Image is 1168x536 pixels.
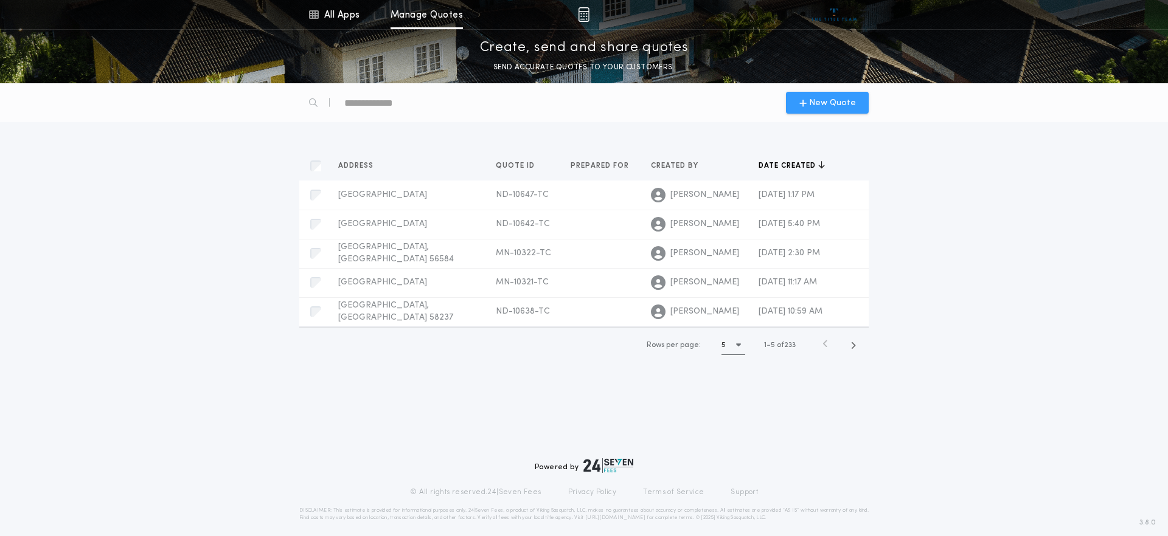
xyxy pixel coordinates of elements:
[496,161,537,171] span: Quote ID
[777,340,796,351] span: of 233
[496,219,550,228] span: ND-10642-TC
[670,306,739,318] span: [PERSON_NAME]
[759,161,818,171] span: Date created
[338,161,376,171] span: Address
[496,307,550,316] span: ND-10638-TC
[410,487,541,497] p: © All rights reserved. 24|Seven Fees
[583,458,633,473] img: logo
[578,7,589,22] img: img
[721,339,726,351] h1: 5
[338,160,383,172] button: Address
[812,9,857,21] img: vs-icon
[786,92,869,114] button: New Quote
[568,487,617,497] a: Privacy Policy
[643,487,704,497] a: Terms of Service
[670,277,739,289] span: [PERSON_NAME]
[759,307,822,316] span: [DATE] 10:59 AM
[764,342,766,349] span: 1
[670,218,739,230] span: [PERSON_NAME]
[338,242,454,264] span: [GEOGRAPHIC_DATA], [GEOGRAPHIC_DATA] 56584
[535,458,633,473] div: Powered by
[1139,517,1156,528] span: 3.8.0
[496,278,549,287] span: MN-10321-TC
[480,38,689,58] p: Create, send and share quotes
[338,278,427,287] span: [GEOGRAPHIC_DATA]
[496,160,544,172] button: Quote ID
[759,249,820,258] span: [DATE] 2:30 PM
[338,190,427,199] span: [GEOGRAPHIC_DATA]
[338,301,453,322] span: [GEOGRAPHIC_DATA], [GEOGRAPHIC_DATA] 58237
[731,487,758,497] a: Support
[299,507,869,521] p: DISCLAIMER: This estimate is provided for informational purposes only. 24|Seven Fees, a product o...
[493,61,675,74] p: SEND ACCURATE QUOTES TO YOUR CUSTOMERS.
[651,160,707,172] button: Created by
[759,160,825,172] button: Date created
[759,219,820,228] span: [DATE] 5:40 PM
[670,247,739,259] span: [PERSON_NAME]
[809,97,856,109] span: New Quote
[759,190,815,199] span: [DATE] 1:17 PM
[721,335,745,355] button: 5
[670,189,739,201] span: [PERSON_NAME]
[651,161,701,171] span: Created by
[647,342,701,349] span: Rows per page:
[585,515,645,520] a: [URL][DOMAIN_NAME]
[338,219,427,228] span: [GEOGRAPHIC_DATA]
[771,342,775,349] span: 5
[759,278,817,287] span: [DATE] 11:17 AM
[571,161,631,171] span: Prepared for
[496,249,551,258] span: MN-10322-TC
[496,190,549,199] span: ND-10647-TC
